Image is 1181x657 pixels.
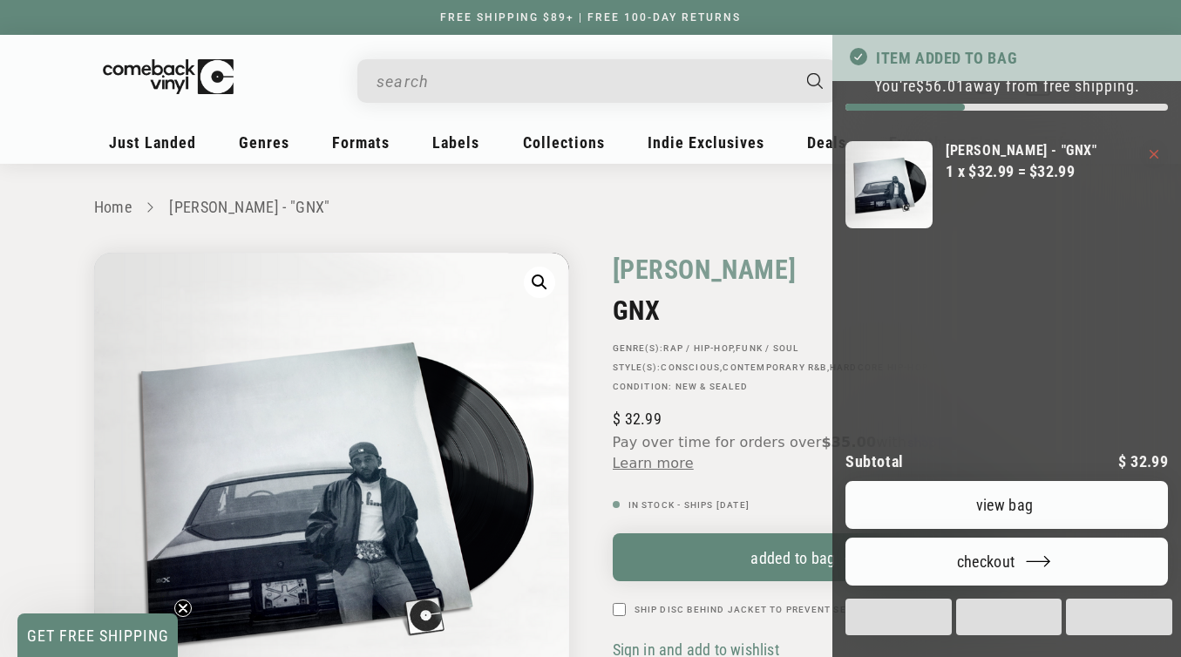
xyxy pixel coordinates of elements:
button: Remove Kendrick Lamar - "GNX" [1150,150,1158,159]
span: $56.01 [916,77,965,95]
p: You're away from free shipping. [845,77,1168,95]
a: [PERSON_NAME] - "GNX" [946,141,1097,159]
h2: Subtotal [845,454,904,470]
span: $ [1118,452,1126,471]
div: GET FREE SHIPPINGClose teaser [17,613,178,657]
p: 32.99 [1118,454,1168,470]
a: View bag [845,481,1168,529]
div: 1 x $32.99 = $32.99 [946,159,1097,183]
button: Close teaser [174,599,192,617]
div: Your bag [832,35,1181,657]
span: GET FREE SHIPPING [27,627,169,645]
div: Item added to bag [832,35,1181,81]
button: Checkout [845,538,1168,586]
